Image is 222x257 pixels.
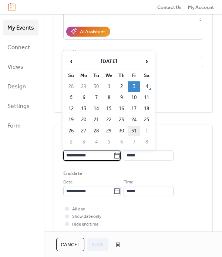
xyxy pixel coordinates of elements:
[65,81,77,92] td: 28
[65,115,77,125] td: 19
[80,28,105,35] div: AI Assistant
[141,81,152,92] td: 4
[128,70,140,81] th: Fr
[103,70,115,81] th: We
[72,213,101,220] span: Show date only
[188,3,214,11] a: My Account
[128,92,140,103] td: 10
[90,137,102,147] td: 4
[188,4,214,11] span: My Account
[72,221,98,228] span: Hide end time
[56,238,84,251] button: Cancel
[78,70,90,81] th: Mo
[128,81,140,92] td: 3
[115,104,127,114] td: 16
[128,126,140,136] td: 31
[141,126,152,136] td: 1
[78,81,90,92] td: 29
[78,126,90,136] td: 27
[115,81,127,92] td: 2
[65,126,77,136] td: 26
[103,115,115,125] td: 22
[128,137,140,147] td: 7
[78,115,90,125] td: 20
[66,27,110,36] button: AI Assistant
[78,54,140,70] th: [DATE]
[115,70,127,81] th: Th
[115,115,127,125] td: 23
[7,101,30,112] span: Settings
[103,126,115,136] td: 29
[7,22,34,34] span: My Events
[141,54,152,69] span: ›
[63,179,73,186] span: Date
[78,104,90,114] td: 13
[90,104,102,114] td: 14
[7,61,23,73] span: Views
[90,115,102,125] td: 21
[65,92,77,103] td: 5
[65,104,77,114] td: 12
[128,104,140,114] td: 17
[65,54,77,69] span: ‹
[141,104,152,114] td: 18
[128,115,140,125] td: 24
[7,81,26,92] span: Design
[3,118,38,133] a: Form
[115,137,127,147] td: 6
[3,78,38,94] a: Design
[103,104,115,114] td: 15
[124,179,133,186] span: Time
[141,137,152,147] td: 8
[115,92,127,103] td: 9
[103,92,115,103] td: 8
[65,70,77,81] th: Su
[65,137,77,147] td: 2
[141,115,152,125] td: 25
[103,137,115,147] td: 5
[157,4,182,11] span: Contact Us
[61,241,80,248] span: Cancel
[90,92,102,103] td: 7
[3,39,38,55] a: Connect
[63,48,202,56] div: Location
[3,98,38,114] a: Settings
[115,126,127,136] td: 30
[90,81,102,92] td: 30
[141,92,152,103] td: 11
[7,120,21,132] span: Form
[78,137,90,147] td: 3
[8,3,16,11] img: logo
[63,170,82,177] div: End date
[90,126,102,136] td: 28
[103,81,115,92] td: 1
[78,92,90,103] td: 6
[90,70,102,81] th: Tu
[72,206,85,213] span: All day
[3,20,38,35] a: My Events
[141,70,152,81] th: Sa
[7,42,30,53] span: Connect
[3,59,38,75] a: Views
[157,3,182,11] a: Contact Us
